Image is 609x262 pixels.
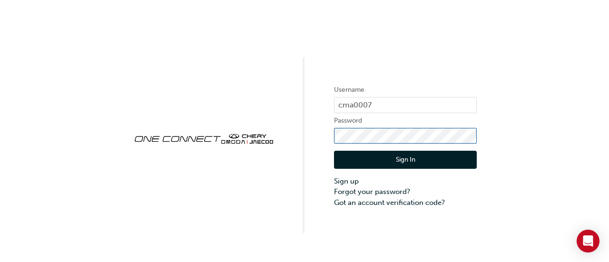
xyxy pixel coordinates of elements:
[577,230,599,252] div: Open Intercom Messenger
[132,126,275,150] img: oneconnect
[334,151,477,169] button: Sign In
[334,186,477,197] a: Forgot your password?
[334,197,477,208] a: Got an account verification code?
[334,115,477,126] label: Password
[334,84,477,96] label: Username
[334,176,477,187] a: Sign up
[334,97,477,113] input: Username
